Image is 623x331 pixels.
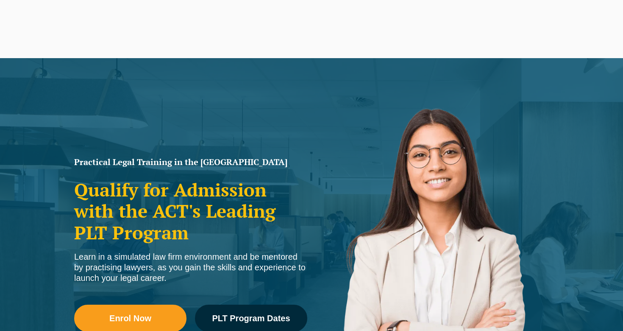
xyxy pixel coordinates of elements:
div: Learn in a simulated law firm environment and be mentored by practising lawyers, as you gain the ... [74,252,307,283]
h1: Practical Legal Training in the [GEOGRAPHIC_DATA] [74,158,307,166]
span: Enrol Now [109,314,151,323]
h2: Qualify for Admission with the ACT's Leading PLT Program [74,179,307,243]
span: PLT Program Dates [212,314,290,323]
